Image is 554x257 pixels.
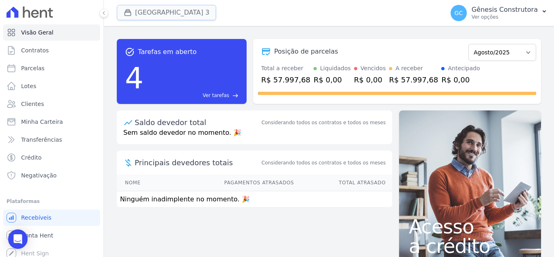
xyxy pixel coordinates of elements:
a: Negativação [3,167,100,184]
span: a crédito [409,236,531,256]
a: Clientes [3,96,100,112]
span: Contratos [21,46,49,54]
span: east [232,93,238,99]
span: Crédito [21,153,42,162]
div: Antecipado [448,64,480,73]
th: Nome [117,175,166,191]
span: Principais devedores totais [135,157,260,168]
span: Conta Hent [21,231,53,240]
span: Ver tarefas [203,92,229,99]
div: Open Intercom Messenger [8,229,28,249]
a: Contratos [3,42,100,58]
div: Considerando todos os contratos e todos os meses [262,119,386,126]
button: GC Gênesis Construtora Ver opções [444,2,554,24]
p: Ver opções [472,14,538,20]
div: Saldo devedor total [135,117,260,128]
span: GC [454,10,463,16]
span: Minha Carteira [21,118,63,126]
th: Total Atrasado [294,175,392,191]
div: Posição de parcelas [274,47,338,56]
a: Parcelas [3,60,100,76]
span: Visão Geral [21,28,54,37]
a: Visão Geral [3,24,100,41]
span: Transferências [21,136,62,144]
a: Lotes [3,78,100,94]
div: R$ 0,00 [314,74,351,85]
span: Negativação [21,171,57,179]
a: Crédito [3,149,100,166]
div: Liquidados [320,64,351,73]
div: R$ 57.997,68 [389,74,438,85]
span: Considerando todos os contratos e todos os meses [262,159,386,166]
a: Ver tarefas east [147,92,238,99]
div: Total a receber [261,64,310,73]
span: Parcelas [21,64,45,72]
div: Plataformas [6,197,97,206]
a: Conta Hent [3,227,100,244]
div: R$ 57.997,68 [261,74,310,85]
p: Sem saldo devedor no momento. 🎉 [117,128,392,144]
div: Vencidos [361,64,386,73]
div: R$ 0,00 [441,74,480,85]
div: A receber [395,64,423,73]
div: 4 [125,57,144,99]
a: Transferências [3,132,100,148]
a: Minha Carteira [3,114,100,130]
a: Recebíveis [3,209,100,226]
span: Acesso [409,217,531,236]
p: Gênesis Construtora [472,6,538,14]
div: R$ 0,00 [354,74,386,85]
td: Ninguém inadimplente no momento. 🎉 [117,191,392,208]
th: Pagamentos Atrasados [166,175,294,191]
button: [GEOGRAPHIC_DATA] 3 [117,5,216,20]
span: task_alt [125,47,135,57]
span: Lotes [21,82,37,90]
span: Clientes [21,100,44,108]
span: Tarefas em aberto [138,47,197,57]
span: Recebíveis [21,214,52,222]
